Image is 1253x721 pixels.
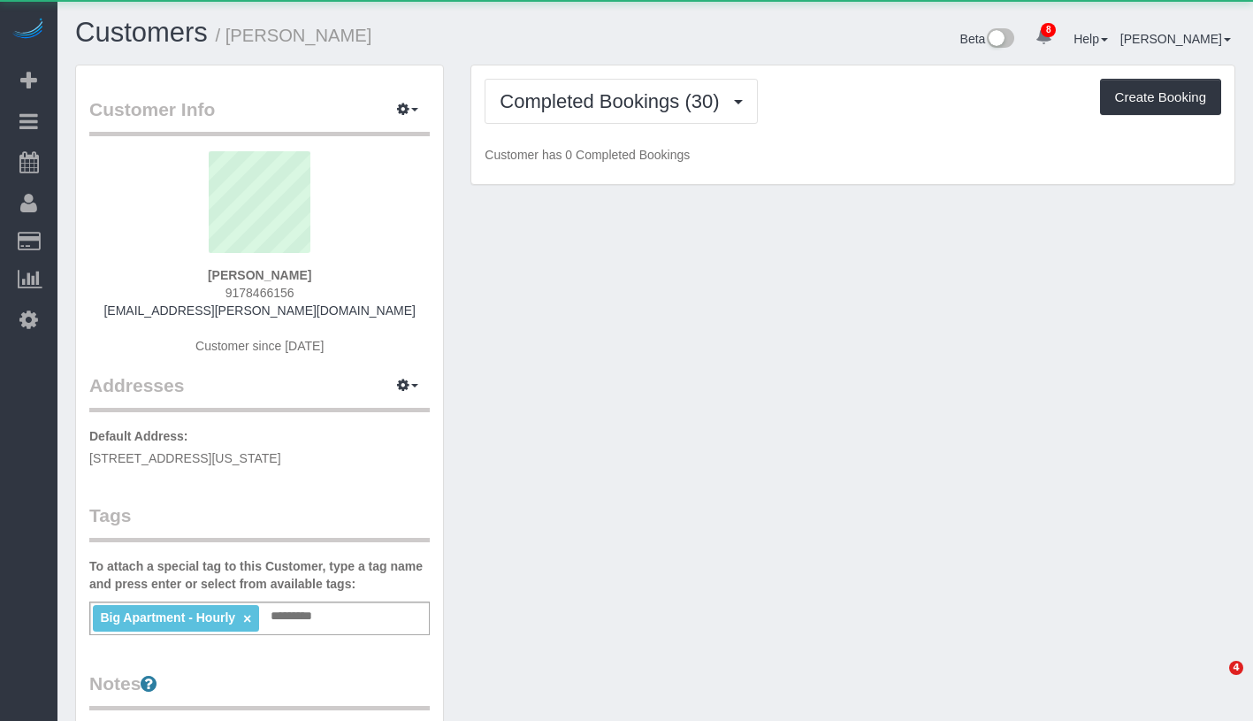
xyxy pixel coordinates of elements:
[1229,661,1243,675] span: 4
[75,17,208,48] a: Customers
[1100,79,1221,116] button: Create Booking
[985,28,1014,51] img: New interface
[485,79,757,124] button: Completed Bookings (30)
[89,671,430,710] legend: Notes
[100,610,235,625] span: Big Apartment - Hourly
[103,303,415,318] a: [EMAIL_ADDRESS][PERSON_NAME][DOMAIN_NAME]
[208,268,311,282] strong: [PERSON_NAME]
[89,96,430,136] legend: Customer Info
[89,557,430,593] label: To attach a special tag to this Customer, type a tag name and press enter or select from availabl...
[1120,32,1231,46] a: [PERSON_NAME]
[1027,18,1061,57] a: 8
[216,26,372,45] small: / [PERSON_NAME]
[1041,23,1056,37] span: 8
[500,90,728,112] span: Completed Bookings (30)
[11,18,46,42] img: Automaid Logo
[89,502,430,542] legend: Tags
[485,146,1221,164] p: Customer has 0 Completed Bookings
[89,451,281,465] span: [STREET_ADDRESS][US_STATE]
[960,32,1015,46] a: Beta
[243,611,251,626] a: ×
[89,427,188,445] label: Default Address:
[1193,661,1235,703] iframe: Intercom live chat
[195,339,324,353] span: Customer since [DATE]
[1073,32,1108,46] a: Help
[225,286,294,300] span: 9178466156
